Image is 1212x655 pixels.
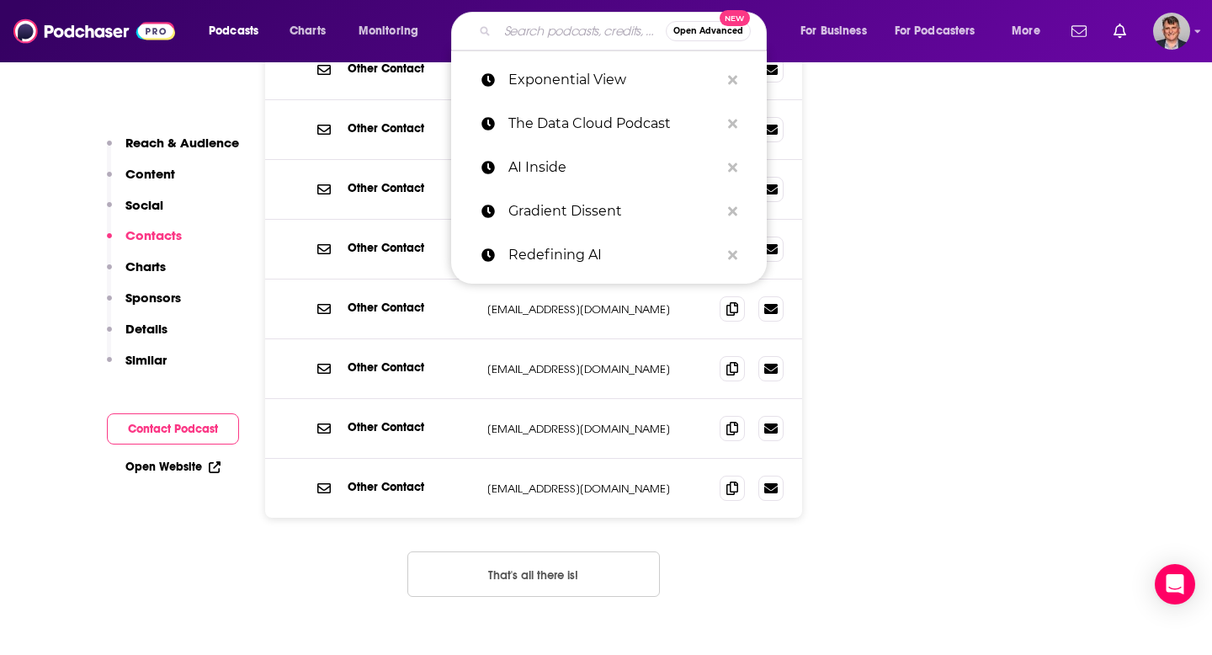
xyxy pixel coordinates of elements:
span: More [1012,19,1040,43]
p: Sponsors [125,290,181,306]
button: open menu [789,18,888,45]
button: Content [107,166,175,197]
p: [EMAIL_ADDRESS][DOMAIN_NAME] [487,362,706,376]
button: Similar [107,352,167,383]
p: Other Contact [348,480,474,494]
p: Reach & Audience [125,135,239,151]
p: Other Contact [348,360,474,375]
p: The Data Cloud Podcast [508,102,720,146]
button: open menu [347,18,440,45]
p: AI Inside [508,146,720,189]
p: Other Contact [348,61,474,76]
div: Open Intercom Messenger [1155,564,1195,604]
p: Other Contact [348,181,474,195]
p: Other Contact [348,301,474,315]
button: Show profile menu [1153,13,1190,50]
p: Redefining AI [508,233,720,277]
p: Exponential View [508,58,720,102]
span: Podcasts [209,19,258,43]
a: The Data Cloud Podcast [451,102,767,146]
a: Exponential View [451,58,767,102]
button: open menu [1000,18,1061,45]
img: Podchaser - Follow, Share and Rate Podcasts [13,15,175,47]
input: Search podcasts, credits, & more... [497,18,666,45]
p: Contacts [125,227,182,243]
button: Nothing here. [407,551,660,597]
a: Charts [279,18,336,45]
button: Details [107,321,167,352]
span: Open Advanced [673,27,743,35]
span: Logged in as AndyShane [1153,13,1190,50]
button: Sponsors [107,290,181,321]
span: Monitoring [359,19,418,43]
p: Other Contact [348,420,474,434]
a: Show notifications dropdown [1107,17,1133,45]
p: Gradient Dissent [508,189,720,233]
button: Charts [107,258,166,290]
p: Social [125,197,163,213]
button: open menu [884,18,1000,45]
span: For Business [800,19,867,43]
p: [EMAIL_ADDRESS][DOMAIN_NAME] [487,422,706,436]
button: Contact Podcast [107,413,239,445]
span: New [720,10,750,26]
button: Social [107,197,163,228]
button: Open AdvancedNew [666,21,751,41]
a: Show notifications dropdown [1065,17,1093,45]
button: Contacts [107,227,182,258]
p: Details [125,321,167,337]
a: Redefining AI [451,233,767,277]
p: Other Contact [348,241,474,255]
p: Content [125,166,175,182]
p: [EMAIL_ADDRESS][DOMAIN_NAME] [487,302,706,317]
button: open menu [197,18,280,45]
p: Similar [125,352,167,368]
a: AI Inside [451,146,767,189]
div: Search podcasts, credits, & more... [467,12,783,51]
button: Reach & Audience [107,135,239,166]
span: Charts [290,19,326,43]
img: User Profile [1153,13,1190,50]
p: Other Contact [348,121,474,136]
a: Gradient Dissent [451,189,767,233]
p: [EMAIL_ADDRESS][DOMAIN_NAME] [487,482,706,496]
a: Open Website [125,460,221,474]
span: For Podcasters [895,19,975,43]
p: Charts [125,258,166,274]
